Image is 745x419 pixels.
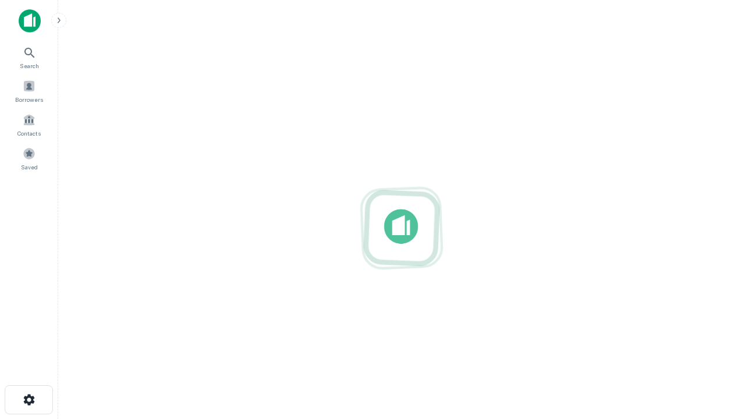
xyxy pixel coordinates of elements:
[687,326,745,382] iframe: Chat Widget
[3,75,55,106] a: Borrowers
[20,61,39,70] span: Search
[3,109,55,140] a: Contacts
[15,95,43,104] span: Borrowers
[3,41,55,73] a: Search
[21,162,38,172] span: Saved
[3,143,55,174] a: Saved
[17,129,41,138] span: Contacts
[19,9,41,33] img: capitalize-icon.png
